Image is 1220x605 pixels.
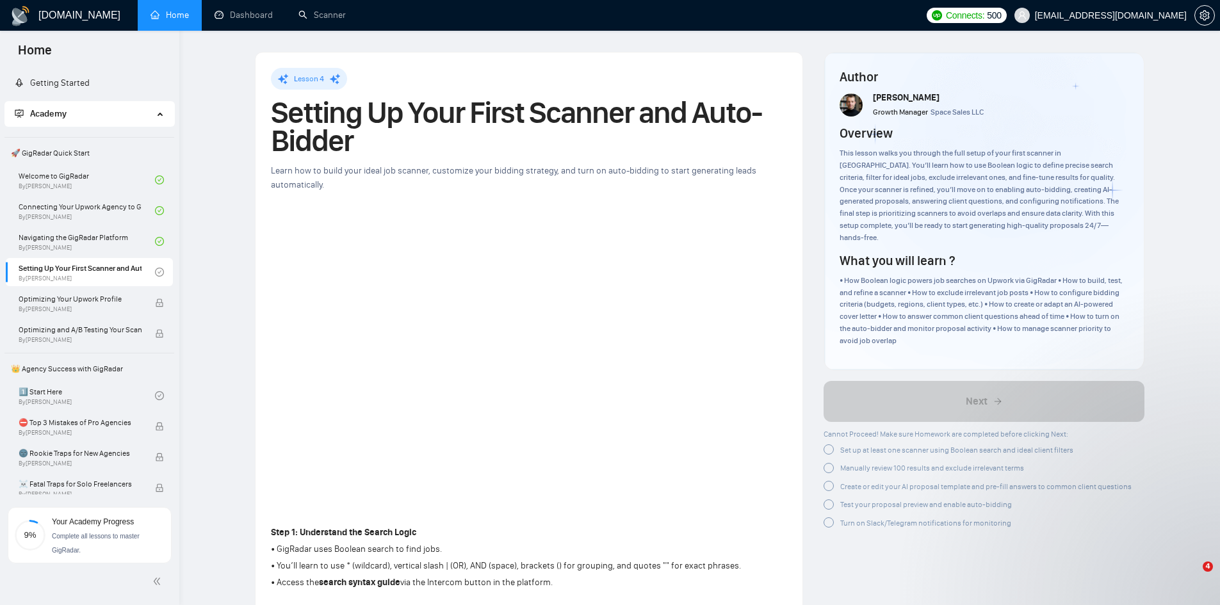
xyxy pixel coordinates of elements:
h4: Author [840,68,1128,86]
a: rocketGetting Started [15,77,90,88]
span: ☠️ Fatal Traps for Solo Freelancers [19,478,142,490]
span: check-circle [155,237,164,246]
span: Academy [30,108,67,119]
a: searchScanner [298,10,346,20]
span: Lesson 4 [294,74,324,83]
span: [PERSON_NAME] [873,92,939,103]
iframe: Intercom live chat [1176,561,1207,592]
span: 🚀 GigRadar Quick Start [6,140,173,166]
span: Turn on Slack/Telegram notifications for monitoring [840,519,1011,528]
span: check-circle [155,175,164,184]
span: double-left [152,575,165,588]
span: Home [8,41,62,68]
p: • GigRadar uses Boolean search to find jobs. [271,542,741,556]
span: 500 [987,8,1001,22]
span: Learn how to build your ideal job scanner, customize your bidding strategy, and turn on auto-bidd... [271,165,756,190]
span: By [PERSON_NAME] [19,336,142,344]
span: 9% [15,531,45,539]
span: Optimizing and A/B Testing Your Scanner for Better Results [19,323,142,336]
span: Create or edit your AI proposal template and pre-fill answers to common client questions [840,482,1132,491]
a: homeHome [150,10,189,20]
span: lock [155,422,164,431]
img: logo [10,6,31,26]
button: Next [824,381,1144,422]
a: Welcome to GigRadarBy[PERSON_NAME] [19,166,155,194]
span: Connects: [946,8,984,22]
span: check-circle [155,206,164,215]
a: setting [1194,10,1215,20]
h4: What you will learn ? [840,252,955,270]
span: By [PERSON_NAME] [19,305,142,313]
a: 1️⃣ Start HereBy[PERSON_NAME] [19,382,155,410]
a: Navigating the GigRadar PlatformBy[PERSON_NAME] [19,227,155,255]
span: Academy [15,108,67,119]
strong: search syntax guide [319,577,400,588]
h1: Setting Up Your First Scanner and Auto-Bidder [271,99,787,155]
span: By [PERSON_NAME] [19,429,142,437]
strong: Step 1: Understand the Search Logic [271,527,416,538]
p: • Access the via the Intercom button in the platform. [271,576,741,590]
span: Growth Manager [873,108,928,117]
span: Your Academy Progress [52,517,134,526]
img: vlad-t.jpg [840,93,863,117]
button: setting [1194,5,1215,26]
span: 🌚 Rookie Traps for New Agencies [19,447,142,460]
span: user [1018,11,1027,20]
span: lock [155,329,164,338]
span: Test your proposal preview and enable auto-bidding [840,500,1012,509]
span: 👑 Agency Success with GigRadar [6,356,173,382]
span: lock [155,298,164,307]
p: • You’ll learn to use * (wildcard), vertical slash | (OR), AND (space), brackets () for grouping,... [271,559,741,573]
span: Manually review 100 results and exclude irrelevant terms [840,464,1024,472]
span: fund-projection-screen [15,109,24,118]
img: upwork-logo.png [932,10,942,20]
a: Setting Up Your First Scanner and Auto-BidderBy[PERSON_NAME] [19,258,155,286]
span: Complete all lessons to master GigRadar. [52,533,140,554]
span: lock [155,453,164,462]
span: Optimizing Your Upwork Profile [19,293,142,305]
h4: Overview [840,124,893,142]
div: • How Boolean logic powers job searches on Upwork via GigRadar • How to build, test, and refine a... [840,275,1128,347]
span: lock [155,483,164,492]
span: Space Sales LLC [931,108,984,117]
span: Next [966,394,988,409]
span: ⛔ Top 3 Mistakes of Pro Agencies [19,416,142,429]
span: By [PERSON_NAME] [19,490,142,498]
li: Getting Started [4,70,174,96]
span: By [PERSON_NAME] [19,460,142,467]
a: dashboardDashboard [215,10,273,20]
span: check-circle [155,391,164,400]
span: Set up at least one scanner using Boolean search and ideal client filters [840,446,1073,455]
span: setting [1195,10,1214,20]
div: This lesson walks you through the full setup of your first scanner in [GEOGRAPHIC_DATA]. You’ll l... [840,147,1128,244]
span: 4 [1203,561,1213,572]
a: Connecting Your Upwork Agency to GigRadarBy[PERSON_NAME] [19,197,155,225]
span: check-circle [155,268,164,277]
span: Cannot Proceed! Make sure Homework are completed before clicking Next: [824,430,1068,439]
